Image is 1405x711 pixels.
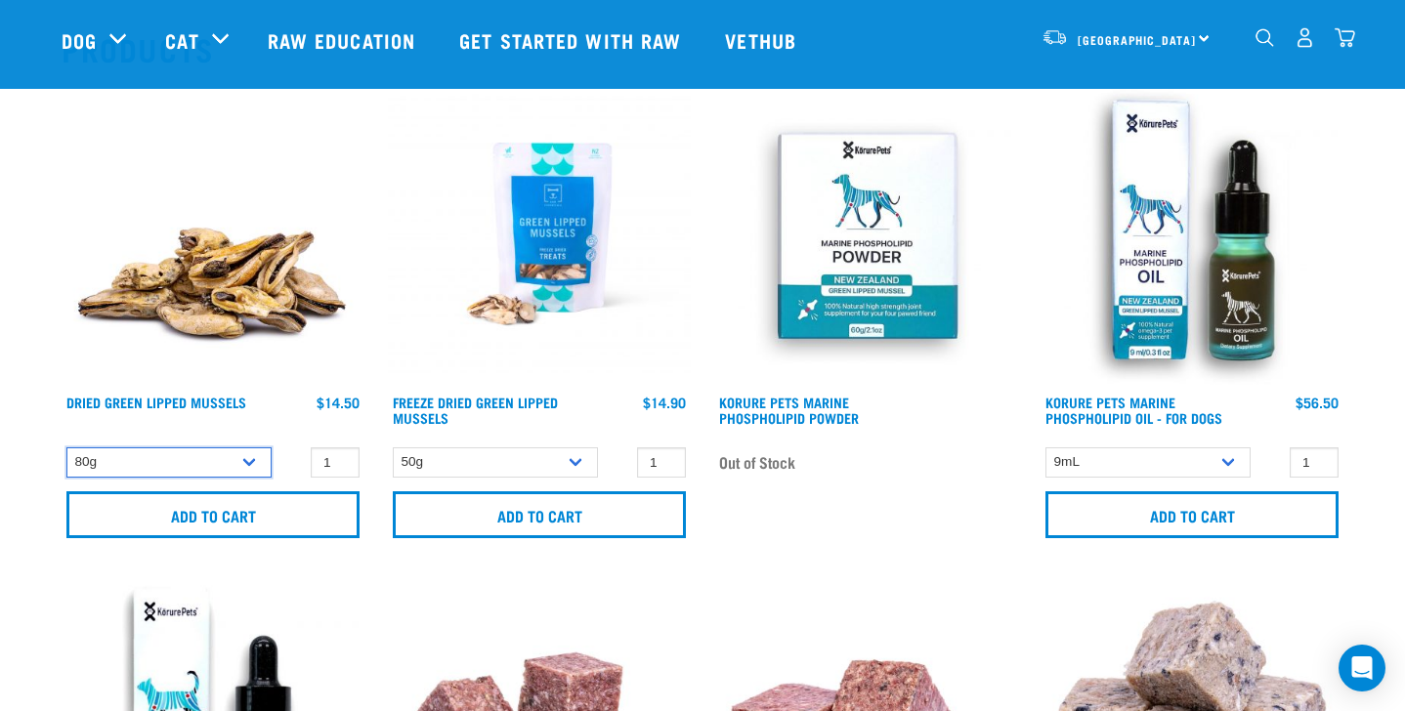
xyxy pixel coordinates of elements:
input: 1 [311,447,360,478]
input: 1 [1290,447,1339,478]
a: Dog [62,25,97,55]
div: $14.90 [643,395,686,410]
div: Open Intercom Messenger [1339,645,1385,691]
span: Out of Stock [719,447,795,477]
span: [GEOGRAPHIC_DATA] [1078,36,1196,43]
a: Vethub [705,1,821,79]
input: Add to cart [1045,491,1339,538]
input: Add to cart [393,491,686,538]
img: OI Lfront 1024x1024 [1041,82,1343,385]
a: Korure Pets Marine Phospholipid Powder [719,398,859,421]
a: Freeze Dried Green Lipped Mussels [393,398,558,421]
a: Korure Pets Marine Phospholipid Oil - for Dogs [1045,398,1222,421]
img: van-moving.png [1042,28,1068,46]
img: RE Product Shoot 2023 Nov8551 [388,82,691,385]
img: 1306 Freeze Dried Mussels 01 [62,82,364,385]
input: 1 [637,447,686,478]
a: Raw Education [248,1,440,79]
div: $56.50 [1296,395,1339,410]
img: home-icon@2x.png [1335,27,1355,48]
a: Cat [165,25,198,55]
input: Add to cart [66,491,360,538]
div: $14.50 [317,395,360,410]
img: home-icon-1@2x.png [1256,28,1274,47]
img: POWDER01 65ae0065 919d 4332 9357 5d1113de9ef1 1024x1024 [714,82,1017,385]
a: Dried Green Lipped Mussels [66,398,246,405]
a: Get started with Raw [440,1,705,79]
img: user.png [1295,27,1315,48]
